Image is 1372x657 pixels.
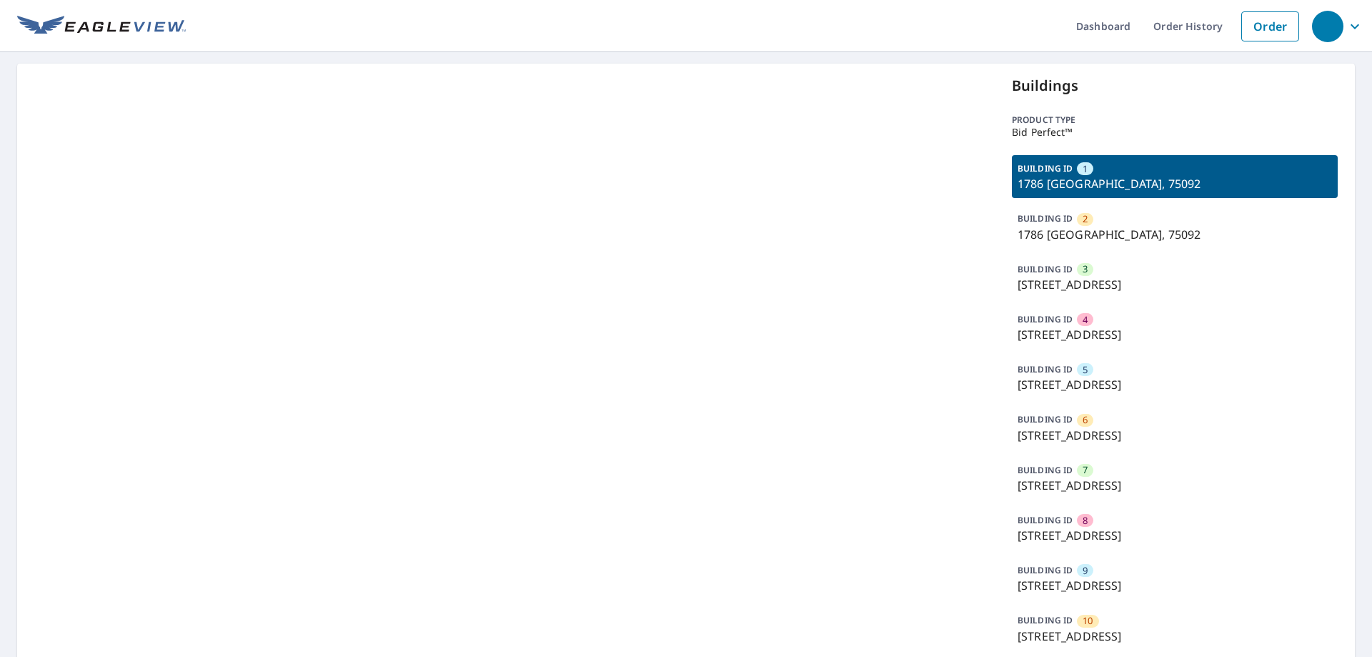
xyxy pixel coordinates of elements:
[1241,11,1299,41] a: Order
[1083,212,1088,226] span: 2
[1083,363,1088,377] span: 5
[1018,477,1332,494] p: [STREET_ADDRESS]
[1018,212,1073,224] p: BUILDING ID
[1018,175,1332,192] p: 1786 [GEOGRAPHIC_DATA], 75092
[1018,413,1073,425] p: BUILDING ID
[1018,577,1332,594] p: [STREET_ADDRESS]
[1012,75,1338,97] p: Buildings
[1083,262,1088,276] span: 3
[17,16,186,37] img: EV Logo
[1018,527,1332,544] p: [STREET_ADDRESS]
[1083,162,1088,176] span: 1
[1018,226,1332,243] p: 1786 [GEOGRAPHIC_DATA], 75092
[1018,263,1073,275] p: BUILDING ID
[1083,463,1088,477] span: 7
[1018,614,1073,626] p: BUILDING ID
[1012,127,1338,138] p: Bid Perfect™
[1018,313,1073,325] p: BUILDING ID
[1083,564,1088,578] span: 9
[1018,376,1332,393] p: [STREET_ADDRESS]
[1018,564,1073,576] p: BUILDING ID
[1083,514,1088,528] span: 8
[1018,427,1332,444] p: [STREET_ADDRESS]
[1018,514,1073,526] p: BUILDING ID
[1018,363,1073,375] p: BUILDING ID
[1083,614,1093,628] span: 10
[1018,276,1332,293] p: [STREET_ADDRESS]
[1083,413,1088,427] span: 6
[1018,162,1073,174] p: BUILDING ID
[1018,628,1332,645] p: [STREET_ADDRESS]
[1018,464,1073,476] p: BUILDING ID
[1012,114,1338,127] p: Product type
[1018,326,1332,343] p: [STREET_ADDRESS]
[1083,313,1088,327] span: 4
